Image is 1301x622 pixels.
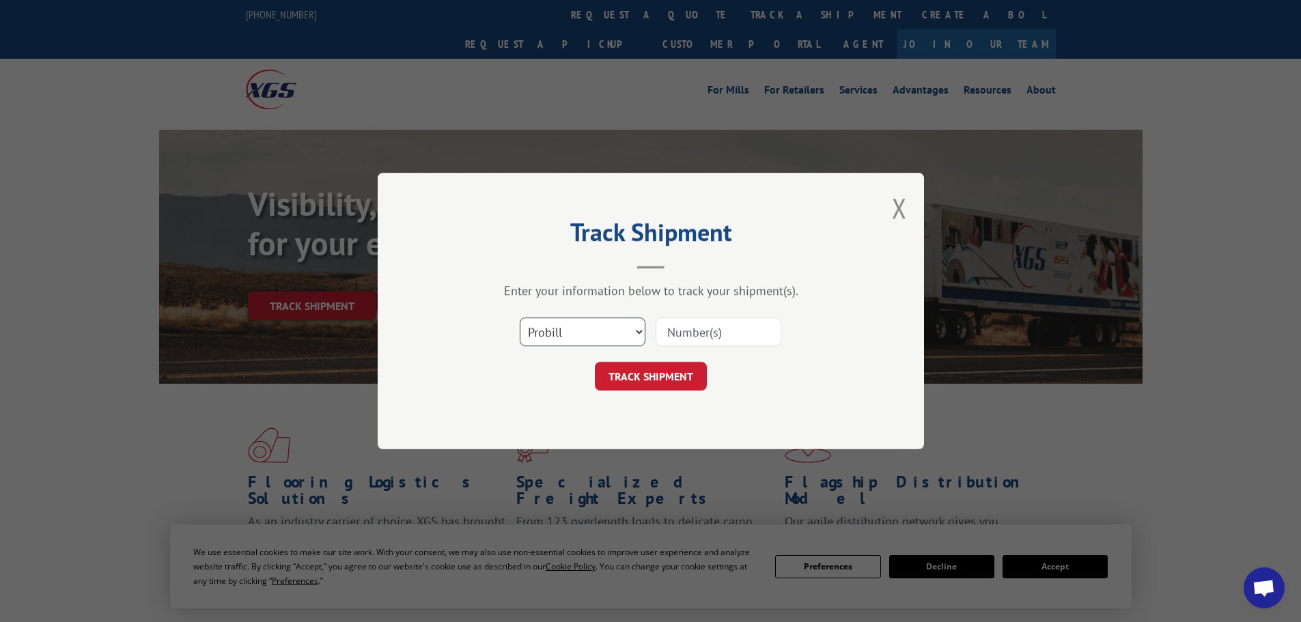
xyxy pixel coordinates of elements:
[892,190,907,226] button: Close modal
[446,223,856,249] h2: Track Shipment
[446,283,856,298] div: Enter your information below to track your shipment(s).
[1244,567,1285,608] div: Open chat
[656,317,781,346] input: Number(s)
[595,362,707,391] button: TRACK SHIPMENT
